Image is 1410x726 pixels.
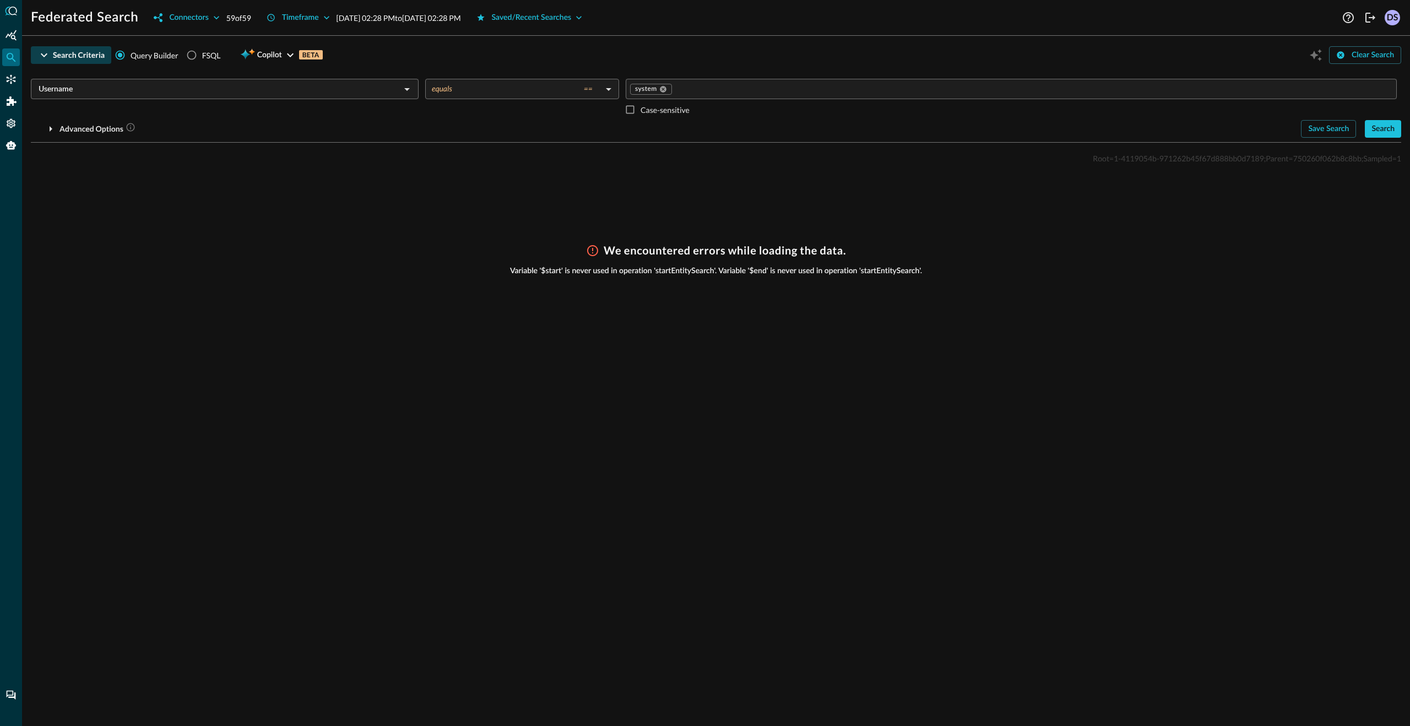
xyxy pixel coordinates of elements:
[1371,122,1395,136] div: Search
[147,9,226,26] button: Connectors
[31,46,111,64] button: Search Criteria
[3,93,20,110] div: Addons
[1385,10,1400,25] div: DS
[2,686,20,704] div: Chat
[492,11,572,25] div: Saved/Recent Searches
[641,104,690,116] p: Case-sensitive
[226,12,251,24] p: 59 of 59
[337,12,461,24] p: [DATE] 02:28 PM to [DATE] 02:28 PM
[234,46,329,64] button: CopilotBETA
[1352,48,1394,62] div: Clear Search
[31,9,138,26] h1: Federated Search
[399,82,415,97] button: Open
[169,11,208,25] div: Connectors
[635,85,657,94] span: system
[34,82,397,96] input: Select an Entity
[630,84,672,95] div: system
[131,50,178,61] span: Query Builder
[1329,46,1401,64] button: Clear Search
[2,48,20,66] div: Federated Search
[257,48,282,62] span: Copilot
[1093,154,1401,163] span: Root=1-4119054b-971262b45f67d888bb0d7189;Parent=750260f062b8c8bb;Sampled=1
[1365,120,1401,138] button: Search
[260,9,337,26] button: Timeframe
[1308,122,1349,136] div: Save Search
[2,115,20,132] div: Settings
[673,82,1392,96] input: Value
[584,84,593,94] span: ==
[299,50,323,59] p: BETA
[1301,120,1356,138] button: Save Search
[2,137,20,154] div: Query Agent
[2,26,20,44] div: Summary Insights
[470,9,589,26] button: Saved/Recent Searches
[31,120,142,138] button: Advanced Options
[604,244,846,257] h3: We encountered errors while loading the data.
[1362,9,1379,26] button: Logout
[2,71,20,88] div: Connectors
[59,122,135,136] div: Advanced Options
[432,84,452,94] span: equals
[282,11,319,25] div: Timeframe
[53,48,105,62] div: Search Criteria
[432,84,601,94] div: equals
[1339,9,1357,26] button: Help
[510,266,922,276] span: Variable '$start' is never used in operation 'startEntitySearch'. Variable '$end' is never used i...
[202,50,221,61] div: FSQL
